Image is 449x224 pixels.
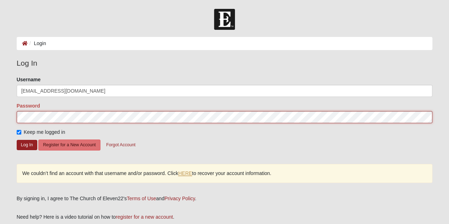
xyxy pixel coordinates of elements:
[178,170,192,176] a: HERE
[17,76,41,83] label: Username
[127,196,156,201] a: Terms of Use
[28,40,46,47] li: Login
[102,140,140,151] button: Forgot Account
[17,102,40,109] label: Password
[17,130,21,135] input: Keep me logged in
[17,58,433,69] legend: Log In
[17,140,37,150] button: Log In
[17,213,433,221] p: Need help? Here is a video tutorial on how to .
[17,164,433,183] div: We couldn’t find an account with that username and/or password. Click to recover your account inf...
[38,140,100,151] button: Register for a New Account
[116,214,173,220] a: register for a new account
[17,195,433,202] div: By signing in, I agree to The Church of Eleven22's and .
[24,129,65,135] span: Keep me logged in
[214,9,235,30] img: Church of Eleven22 Logo
[164,196,195,201] a: Privacy Policy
